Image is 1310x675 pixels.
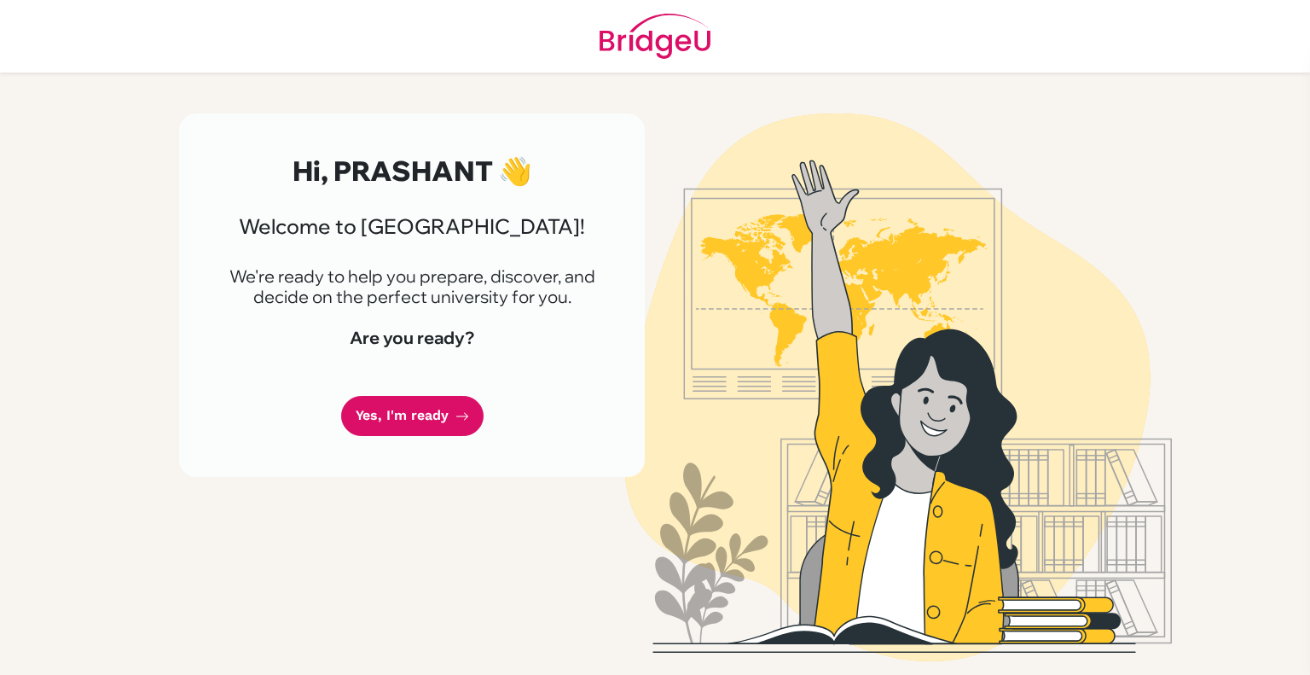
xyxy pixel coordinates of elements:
h2: Hi, PRASHANT 👋 [220,154,604,187]
h3: Welcome to [GEOGRAPHIC_DATA]! [220,214,604,239]
a: Yes, I'm ready [341,396,484,436]
p: We're ready to help you prepare, discover, and decide on the perfect university for you. [220,266,604,307]
h4: Are you ready? [220,328,604,348]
